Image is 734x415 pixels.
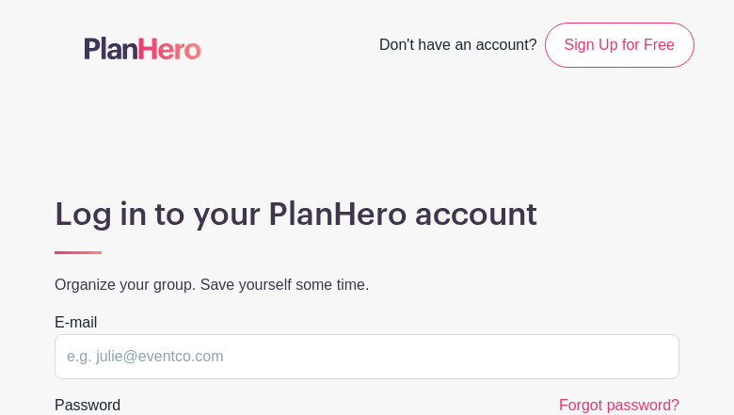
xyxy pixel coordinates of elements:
span: Don't have an account? [379,26,537,68]
h1: Log in to your PlanHero account [55,196,679,233]
input: e.g. julie@eventco.com [55,334,679,379]
p: Organize your group. Save yourself some time. [55,274,679,296]
label: E-mail [55,311,97,334]
a: Sign Up for Free [545,23,694,68]
img: logo-507f7623f17ff9eddc593b1ce0a138ce2505c220e1c5a4e2b4648c50719b7d32.svg [85,37,201,59]
a: Forgot password? [559,397,679,413]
